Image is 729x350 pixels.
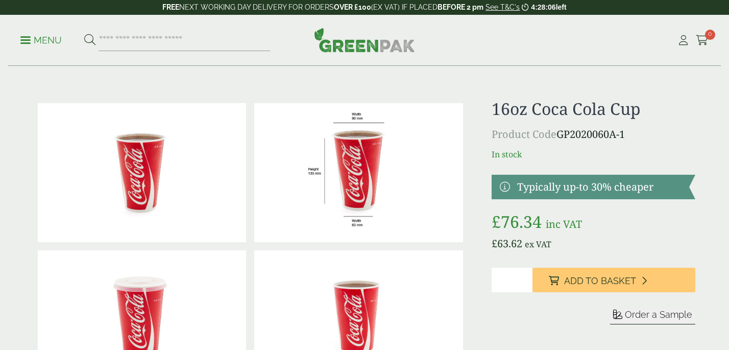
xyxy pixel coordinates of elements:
a: Menu [20,34,62,44]
p: Menu [20,34,62,46]
img: Coke_16oz [254,103,463,242]
span: £ [492,211,501,232]
p: In stock [492,148,695,160]
span: £ [492,237,497,250]
button: Add to Basket [532,268,695,292]
h1: 16oz Coca Cola Cup [492,99,695,119]
strong: BEFORE 2 pm [438,3,483,11]
span: Order a Sample [625,309,692,320]
span: Product Code [492,127,556,141]
a: 0 [696,33,709,48]
i: Cart [696,35,709,45]
bdi: 63.62 [492,237,522,250]
img: 16oz Coca Cola Cup With Coke [38,103,246,242]
bdi: 76.34 [492,211,542,232]
strong: OVER £100 [334,3,371,11]
span: Add to Basket [564,275,636,287]
span: left [556,3,567,11]
span: inc VAT [546,217,582,231]
strong: FREE [162,3,179,11]
span: 4:28:06 [531,3,555,11]
button: Order a Sample [610,309,695,324]
p: GP2020060A-1 [492,127,695,142]
i: My Account [677,35,690,45]
span: ex VAT [525,239,551,250]
img: GreenPak Supplies [314,28,415,52]
a: See T&C's [485,3,520,11]
span: 0 [705,30,715,40]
